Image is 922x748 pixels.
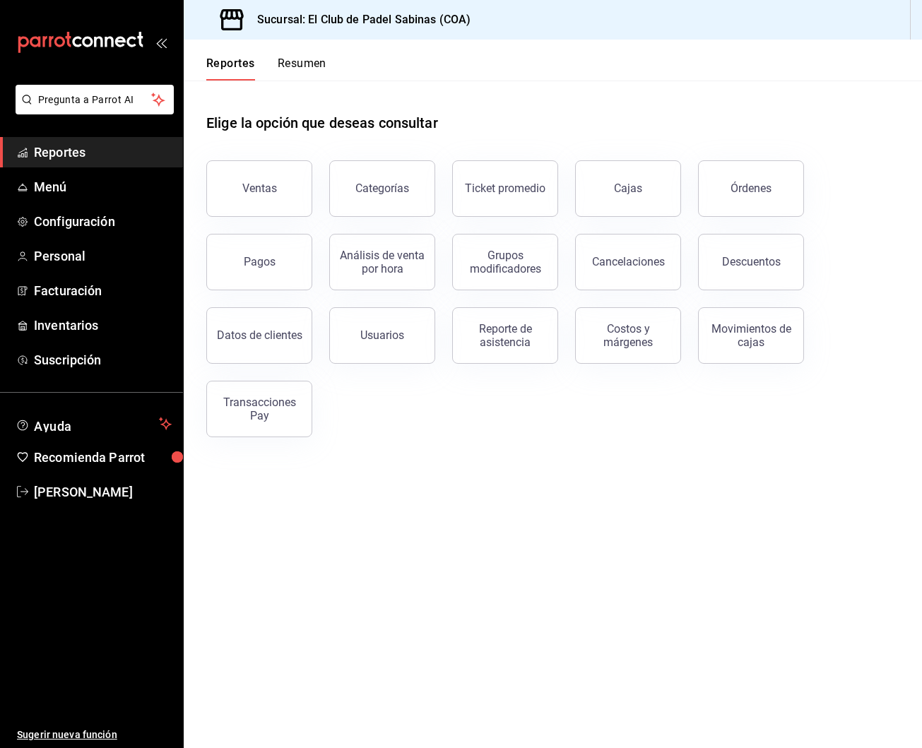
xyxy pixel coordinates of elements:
[34,212,172,231] span: Configuración
[329,160,435,217] button: Categorías
[206,112,438,133] h1: Elige la opción que deseas consultar
[698,160,804,217] button: Órdenes
[215,396,303,422] div: Transacciones Pay
[575,307,681,364] button: Costos y márgenes
[206,234,312,290] button: Pagos
[217,328,302,342] div: Datos de clientes
[16,85,174,114] button: Pregunta a Parrot AI
[575,160,681,217] button: Cajas
[34,482,172,501] span: [PERSON_NAME]
[34,143,172,162] span: Reportes
[34,350,172,369] span: Suscripción
[246,11,471,28] h3: Sucursal: El Club de Padel Sabinas (COA)
[731,182,772,195] div: Órdenes
[329,307,435,364] button: Usuarios
[707,322,795,349] div: Movimientos de cajas
[10,102,174,117] a: Pregunta a Parrot AI
[698,307,804,364] button: Movimientos de cajas
[465,182,545,195] div: Ticket promedio
[34,247,172,266] span: Personal
[278,57,326,81] button: Resumen
[698,234,804,290] button: Descuentos
[452,234,558,290] button: Grupos modificadores
[34,177,172,196] span: Menú
[329,234,435,290] button: Análisis de venta por hora
[17,728,172,742] span: Sugerir nueva función
[242,182,277,195] div: Ventas
[575,234,681,290] button: Cancelaciones
[38,93,152,107] span: Pregunta a Parrot AI
[206,307,312,364] button: Datos de clientes
[34,448,172,467] span: Recomienda Parrot
[355,182,409,195] div: Categorías
[338,249,426,275] div: Análisis de venta por hora
[584,322,672,349] div: Costos y márgenes
[206,57,255,81] button: Reportes
[614,182,642,195] div: Cajas
[452,160,558,217] button: Ticket promedio
[461,322,549,349] div: Reporte de asistencia
[360,328,404,342] div: Usuarios
[244,255,276,268] div: Pagos
[34,316,172,335] span: Inventarios
[34,415,153,432] span: Ayuda
[452,307,558,364] button: Reporte de asistencia
[155,37,167,48] button: open_drawer_menu
[722,255,781,268] div: Descuentos
[34,281,172,300] span: Facturación
[461,249,549,275] div: Grupos modificadores
[206,381,312,437] button: Transacciones Pay
[206,160,312,217] button: Ventas
[592,255,665,268] div: Cancelaciones
[206,57,326,81] div: navigation tabs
